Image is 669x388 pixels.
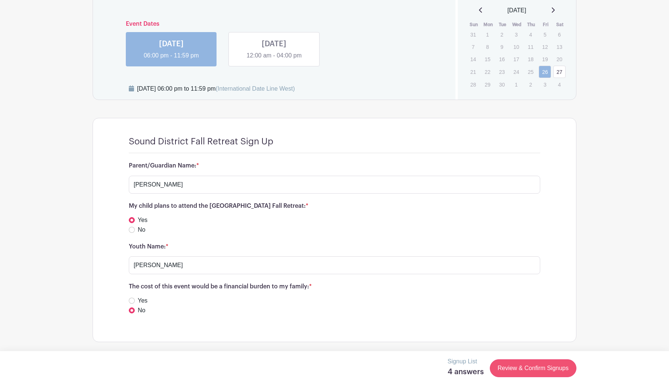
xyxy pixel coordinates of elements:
[538,21,553,28] th: Fri
[120,21,429,28] h6: Event Dates
[525,79,537,90] p: 2
[553,66,566,78] a: 27
[481,66,494,78] p: 22
[481,79,494,90] p: 29
[510,21,524,28] th: Wed
[524,21,539,28] th: Thu
[129,176,540,194] input: Type your answer
[539,29,551,40] p: 5
[553,21,567,28] th: Sat
[553,29,566,40] p: 6
[496,79,508,90] p: 30
[496,66,508,78] p: 23
[467,53,479,65] p: 14
[496,29,508,40] p: 2
[481,29,494,40] p: 1
[138,296,147,305] label: Yes
[481,53,494,65] p: 15
[510,29,522,40] p: 3
[553,53,566,65] p: 20
[129,256,540,274] input: Type your answer
[129,283,540,290] h6: The cost of this event would be a financial burden to my family:
[510,79,522,90] p: 1
[448,357,484,366] p: Signup List
[137,84,295,93] div: [DATE] 06:00 pm to 11:59 pm
[510,41,522,53] p: 10
[510,53,522,65] p: 17
[525,29,537,40] p: 4
[510,66,522,78] p: 24
[448,367,484,376] h5: 4 answers
[481,21,495,28] th: Mon
[129,162,540,169] h6: Parent/Guardian Name:
[467,79,479,90] p: 28
[490,359,576,377] a: Review & Confirm Signups
[138,306,145,315] label: No
[138,216,147,225] label: Yes
[467,21,481,28] th: Sun
[539,41,551,53] p: 12
[507,6,526,15] span: [DATE]
[525,41,537,53] p: 11
[539,66,551,78] a: 26
[467,41,479,53] p: 7
[539,79,551,90] p: 3
[525,66,537,78] p: 25
[129,203,540,210] h6: My child plans to attend the [GEOGRAPHIC_DATA] Fall Retreat:
[525,53,537,65] p: 18
[481,41,494,53] p: 8
[553,41,566,53] p: 13
[495,21,510,28] th: Tue
[553,79,566,90] p: 4
[467,66,479,78] p: 21
[129,136,273,147] h4: Sound District Fall Retreat Sign Up
[539,53,551,65] p: 19
[496,41,508,53] p: 9
[138,225,145,234] label: No
[129,243,540,250] h6: Youth Name:
[215,85,295,92] span: (International Date Line West)
[496,53,508,65] p: 16
[467,29,479,40] p: 31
